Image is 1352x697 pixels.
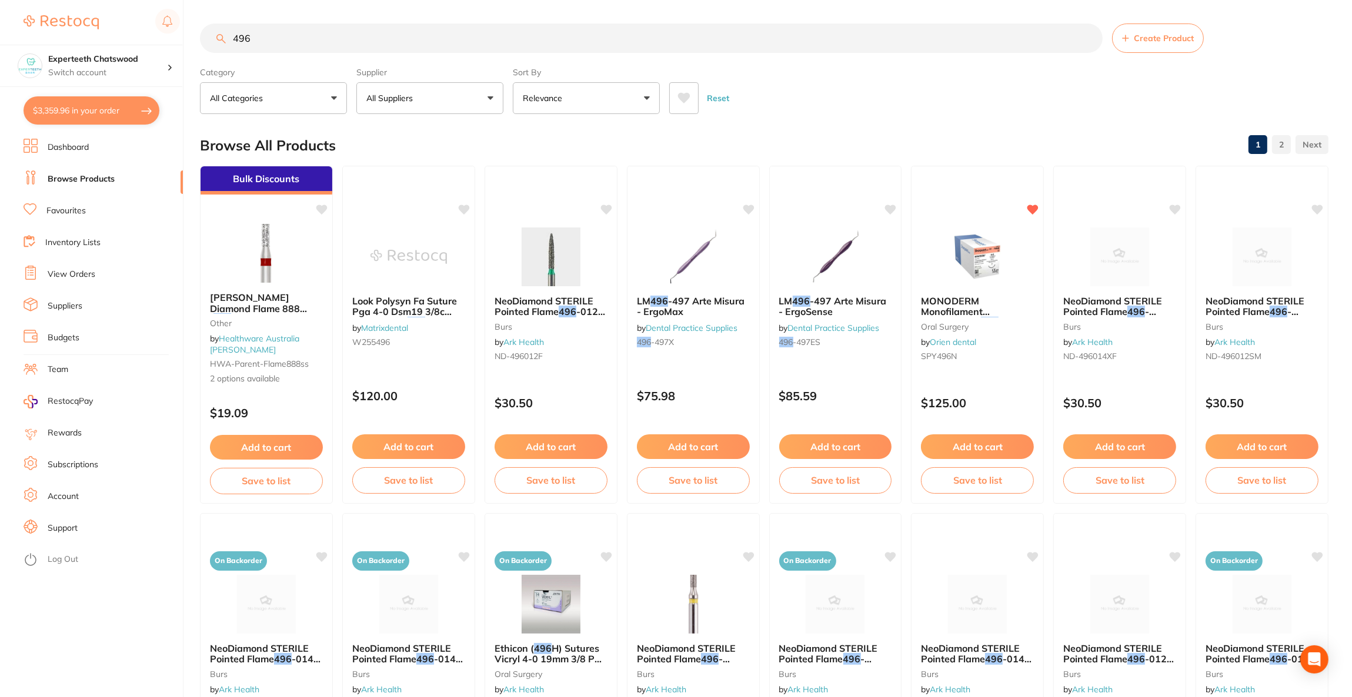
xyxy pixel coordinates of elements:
[637,467,750,493] button: Save to list
[200,67,347,78] label: Category
[637,295,650,307] span: LM
[779,295,793,307] span: LM
[921,396,1034,410] p: $125.00
[646,684,686,695] a: Ark Health
[24,395,38,408] img: RestocqPay
[779,643,892,665] b: NeoDiamond STERILE Pointed Flame 496-012SC (888)
[797,227,873,286] img: LM 496-497 Arte Misura - ErgoSense
[637,684,686,695] span: by
[985,653,1003,665] em: 496
[200,24,1103,53] input: Search Products
[210,92,268,104] p: All Categories
[361,323,408,333] a: Matrixdental
[24,9,99,36] a: Restocq Logo
[921,643,1034,665] b: NeoDiamond STERILE Pointed Flame 496-014F (888)
[48,173,115,185] a: Browse Products
[1214,337,1255,347] a: Ark Health
[352,643,465,665] b: NeoDiamond STERILE Pointed Flame 496-014C (888)
[513,67,660,78] label: Sort By
[637,323,737,333] span: by
[779,467,892,493] button: Save to list
[1112,24,1204,53] button: Create Product
[779,642,878,665] span: NeoDiamond STERILE Pointed Flame
[637,643,750,665] b: NeoDiamond STERILE Pointed Flame 496-012XF (888)
[366,92,418,104] p: All Suppliers
[637,389,750,403] p: $75.98
[210,468,323,494] button: Save to list
[1134,33,1194,43] span: Create Product
[352,389,465,403] p: $120.00
[210,643,323,665] b: NeoDiamond STERILE Pointed Flame 496-014M (888)
[779,337,793,347] em: 496
[1063,396,1176,410] p: $30.50
[352,295,457,329] span: Look Polysyn Fa Suture Pga 4-0 Dsm19 3/8c 19mm 45cm
[24,551,179,569] button: Log Out
[1072,684,1113,695] a: Ark Health
[503,684,544,695] a: Ark Health
[981,317,999,329] em: 496
[1206,653,1316,675] span: -012C (888)
[210,684,259,695] span: by
[210,435,323,460] button: Add to cart
[1081,227,1158,286] img: NeoDiamond STERILE Pointed Flame 496-014XF (888)
[655,575,732,634] img: NeoDiamond STERILE Pointed Flame 496-012XF (888)
[45,237,101,249] a: Inventory Lists
[1063,337,1113,347] span: by
[1063,434,1176,459] button: Add to cart
[921,295,990,329] span: MONODERM Monofilament Absorbable #
[48,491,79,502] a: Account
[1270,306,1287,317] em: 496
[1127,306,1145,317] em: 496
[495,684,544,695] span: by
[779,551,836,571] span: On Backorder
[352,551,409,571] span: On Backorder
[1081,575,1158,634] img: NeoDiamond STERILE Pointed Flame 496-012M (888)
[1206,643,1318,665] b: NeoDiamond STERILE Pointed Flame 496-012C (888)
[18,54,42,78] img: Experteeth Chatswood
[24,395,93,408] a: RestocqPay
[1063,684,1113,695] span: by
[48,396,93,407] span: RestocqPay
[939,575,1016,634] img: NeoDiamond STERILE Pointed Flame 496-014F (888)
[416,653,434,665] em: 496
[1063,296,1176,317] b: NeoDiamond STERILE Pointed Flame 496-014XF (888)
[843,653,861,665] em: 496
[1206,396,1318,410] p: $30.50
[201,166,332,195] div: Bulk Discounts
[200,82,347,114] button: All Categories
[637,295,745,317] span: -497 Arte Misura - ErgoMax
[513,575,589,634] img: Ethicon (496H) Sutures Vicryl 4-0 19mm 3/8 PS-2 45cm
[1206,351,1261,361] span: ND-496012SM
[219,684,259,695] a: Ark Health
[921,653,1031,675] span: -014F (888)
[352,642,451,665] span: NeoDiamond STERILE Pointed Flame
[352,323,408,333] span: by
[1206,467,1318,493] button: Save to list
[210,642,309,665] span: NeoDiamond STERILE Pointed Flame
[48,522,78,534] a: Support
[495,643,607,665] b: Ethicon (496H) Sutures Vicryl 4-0 19mm 3/8 PS-2 45cm
[779,434,892,459] button: Add to cart
[921,669,1034,679] small: burs
[651,337,674,347] span: -497X
[1272,133,1291,156] a: 2
[48,300,82,312] a: Suppliers
[1206,337,1255,347] span: by
[559,306,576,317] em: 496
[637,296,750,317] b: LM 496-497 Arte Misura - ErgoMax
[1063,322,1176,331] small: burs
[495,642,534,654] span: Ethicon (
[1063,643,1176,665] b: NeoDiamond STERILE Pointed Flame 496-012M (888)
[48,332,79,344] a: Budgets
[1248,133,1267,156] a: 1
[210,406,323,420] p: $19.09
[503,337,544,347] a: Ark Health
[370,227,447,286] img: Look Polysyn Fa Suture Pga 4-0 Dsm19 3/8c 19mm 45cm 496b (12) Undyed
[788,684,829,695] a: Ark Health
[646,323,737,333] a: Dental Practice Supplies
[1206,684,1255,695] span: by
[352,653,463,675] span: -014C (888)
[228,575,305,634] img: NeoDiamond STERILE Pointed Flame 496-014M (888)
[655,227,732,286] img: LM 496-497 Arte Misura - ErgoMax
[48,427,82,439] a: Rewards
